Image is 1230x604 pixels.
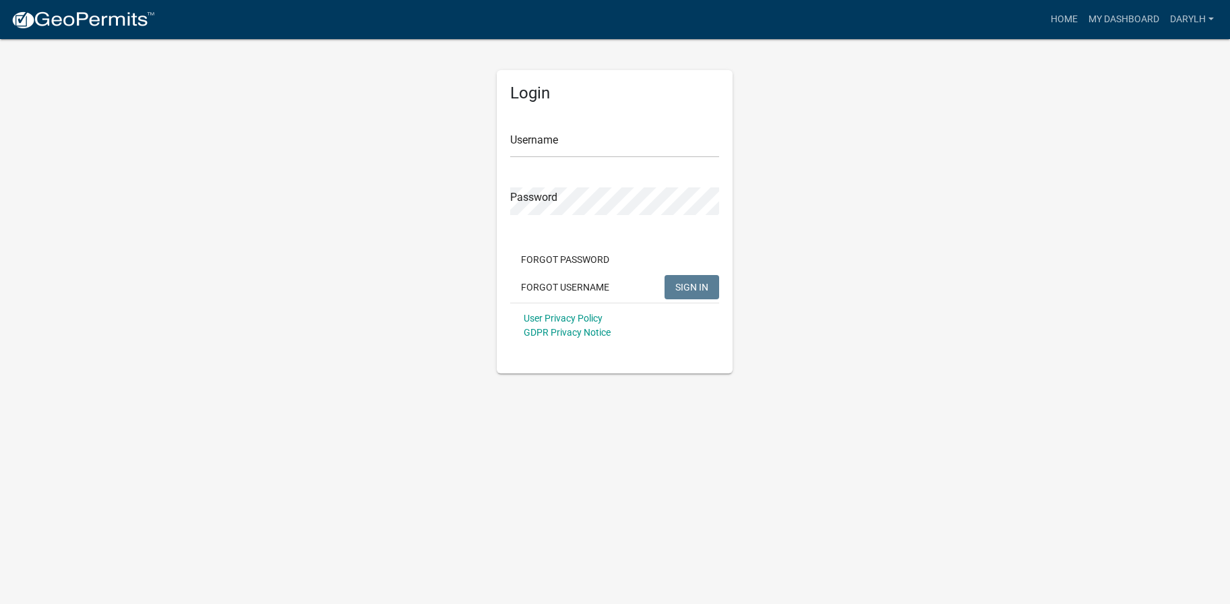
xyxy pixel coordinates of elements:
[510,275,620,299] button: Forgot Username
[1083,7,1165,32] a: My Dashboard
[524,327,611,338] a: GDPR Privacy Notice
[1165,7,1219,32] a: darylh
[510,84,719,103] h5: Login
[675,281,708,292] span: SIGN IN
[665,275,719,299] button: SIGN IN
[524,313,603,324] a: User Privacy Policy
[1045,7,1083,32] a: Home
[510,247,620,272] button: Forgot Password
